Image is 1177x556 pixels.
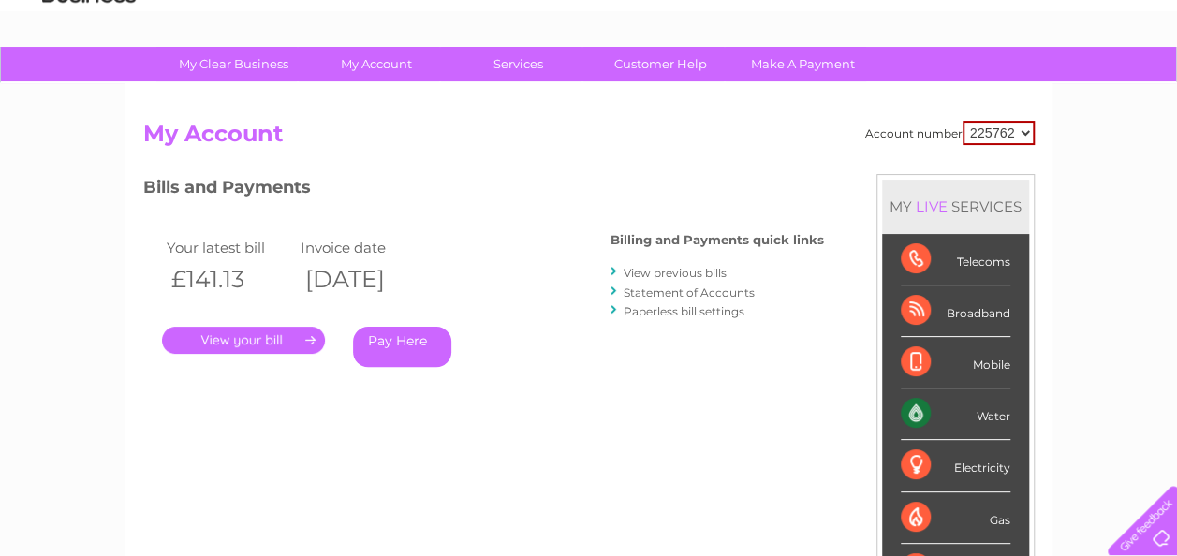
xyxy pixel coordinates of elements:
a: . [162,327,325,354]
div: Broadband [901,285,1010,337]
a: Statement of Accounts [624,285,755,300]
div: Telecoms [901,234,1010,285]
th: £141.13 [162,260,297,299]
a: Energy [894,80,935,94]
div: Mobile [901,337,1010,388]
td: Your latest bill [162,235,297,260]
div: Account number [865,121,1035,145]
img: logo.png [41,49,137,106]
div: Clear Business is a trading name of Verastar Limited (registered in [GEOGRAPHIC_DATA] No. 3667643... [147,10,1032,91]
div: Water [901,388,1010,440]
a: My Clear Business [156,47,311,81]
a: Log out [1115,80,1159,94]
th: [DATE] [296,260,431,299]
div: Electricity [901,440,1010,491]
td: Invoice date [296,235,431,260]
a: View previous bills [624,266,727,280]
a: Water [847,80,883,94]
a: Make A Payment [726,47,880,81]
div: LIVE [912,198,951,215]
h4: Billing and Payments quick links [611,233,824,247]
a: My Account [299,47,453,81]
a: Telecoms [947,80,1003,94]
div: Gas [901,492,1010,544]
h2: My Account [143,121,1035,156]
a: 0333 014 3131 [824,9,953,33]
a: Services [441,47,596,81]
h3: Bills and Payments [143,174,824,207]
div: MY SERVICES [882,180,1029,233]
a: Customer Help [583,47,738,81]
a: Contact [1052,80,1098,94]
a: Paperless bill settings [624,304,744,318]
a: Pay Here [353,327,451,367]
a: Blog [1014,80,1041,94]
